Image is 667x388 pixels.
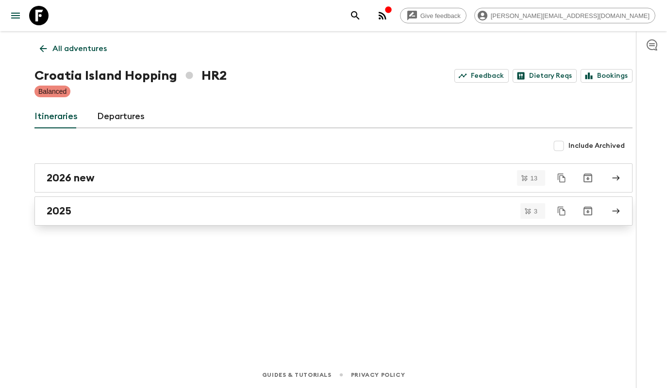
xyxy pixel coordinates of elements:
[351,370,405,380] a: Privacy Policy
[6,6,25,25] button: menu
[262,370,332,380] a: Guides & Tutorials
[34,39,112,58] a: All adventures
[47,172,95,184] h2: 2026 new
[34,66,227,86] h1: Croatia Island Hopping HR2
[485,12,655,19] span: [PERSON_NAME][EMAIL_ADDRESS][DOMAIN_NAME]
[97,105,145,128] a: Departures
[34,163,633,193] a: 2026 new
[581,69,633,83] a: Bookings
[553,169,570,187] button: Duplicate
[578,168,598,188] button: Archive
[528,208,543,214] span: 3
[52,43,107,54] p: All adventures
[568,141,625,151] span: Include Archived
[34,196,633,226] a: 2025
[454,69,509,83] a: Feedback
[415,12,466,19] span: Give feedback
[47,205,71,217] h2: 2025
[525,175,543,181] span: 13
[34,105,78,128] a: Itineraries
[553,202,570,220] button: Duplicate
[474,8,655,23] div: [PERSON_NAME][EMAIL_ADDRESS][DOMAIN_NAME]
[400,8,467,23] a: Give feedback
[38,87,67,96] p: Balanced
[513,69,577,83] a: Dietary Reqs
[346,6,365,25] button: search adventures
[578,201,598,221] button: Archive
